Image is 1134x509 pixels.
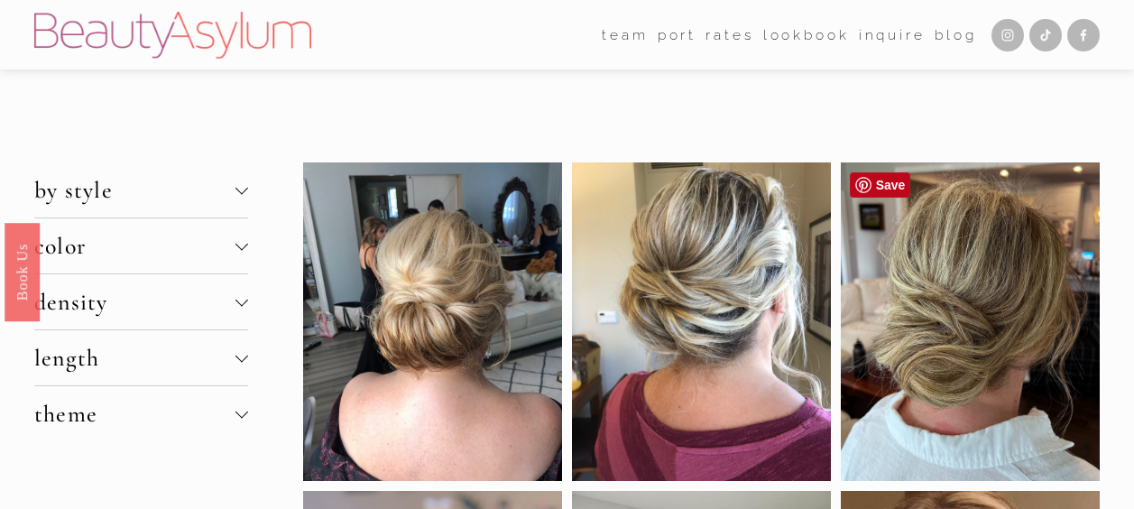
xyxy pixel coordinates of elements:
a: Book Us [5,223,40,321]
a: Pin it! [850,172,911,198]
button: length [34,330,248,385]
a: port [658,21,697,49]
a: Instagram [991,19,1024,51]
span: by style [34,176,235,204]
button: density [34,274,248,329]
span: density [34,288,235,316]
a: Blog [935,21,977,49]
button: by style [34,162,248,217]
a: Inquire [859,21,926,49]
span: team [602,23,649,48]
span: length [34,344,235,372]
span: theme [34,400,235,428]
button: theme [34,386,248,441]
a: Lookbook [763,21,850,49]
span: color [34,232,235,260]
a: Facebook [1067,19,1100,51]
a: Rates [705,21,753,49]
button: color [34,218,248,273]
a: folder dropdown [602,21,649,49]
img: Beauty Asylum | Bridal Hair &amp; Makeup Charlotte &amp; Atlanta [34,12,311,59]
a: TikTok [1029,19,1062,51]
